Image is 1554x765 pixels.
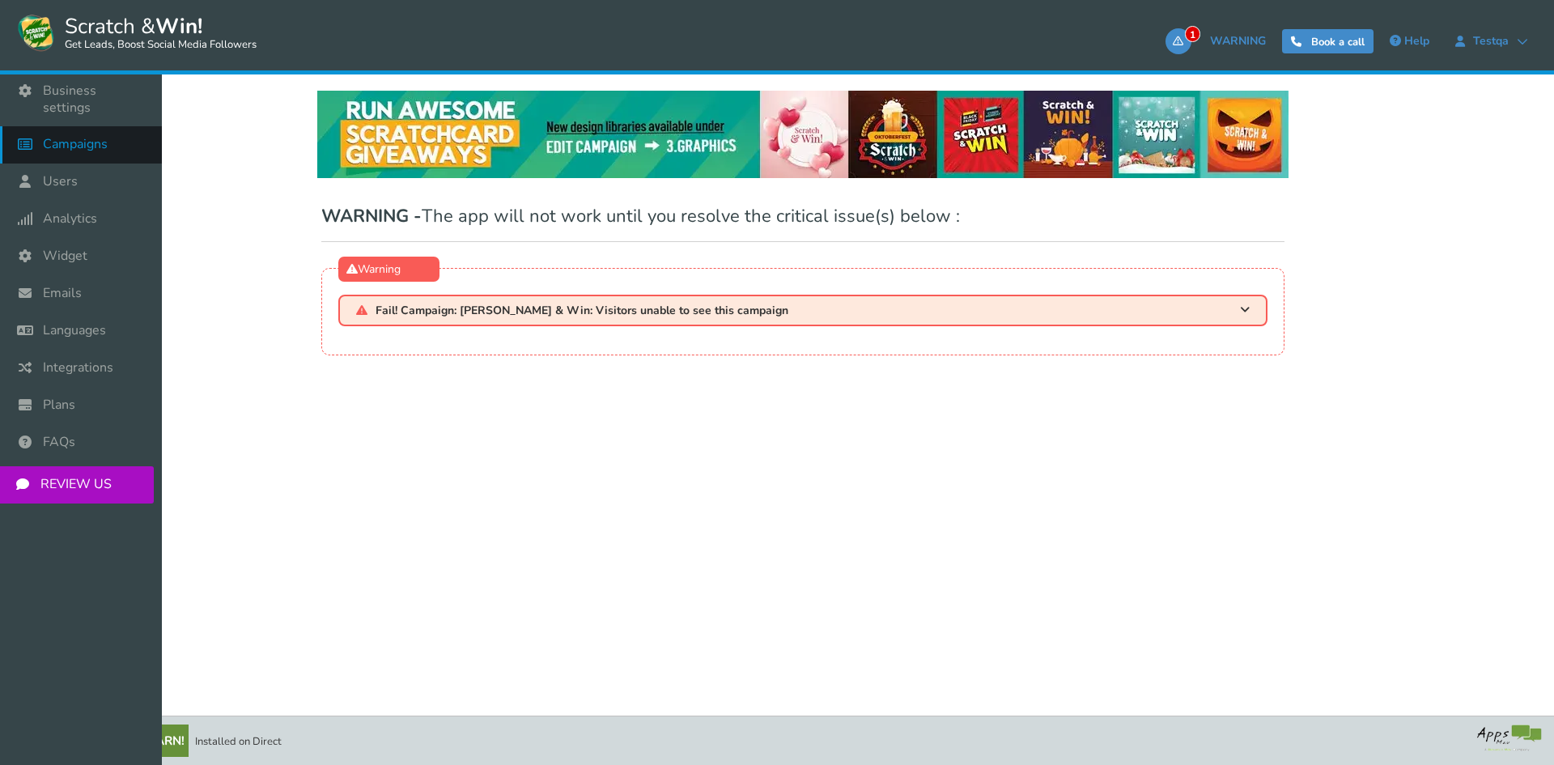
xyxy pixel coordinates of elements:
img: Scratch and Win [16,12,57,53]
span: Widget [43,248,87,265]
h1: The app will not work until you resolve the critical issue(s) below : [321,208,1284,242]
img: bg_logo_foot.webp [1477,725,1542,751]
span: Analytics [43,210,97,227]
a: 1WARNING [1165,28,1274,54]
span: Business settings [43,83,146,117]
img: festival-poster-2020.webp [317,91,1289,178]
span: Installed on Direct [195,734,282,749]
a: Scratch &Win! Get Leads, Boost Social Media Followers [16,12,257,53]
span: Languages [43,322,106,339]
a: Help [1382,28,1437,54]
span: testqa [1465,35,1517,48]
span: Emails [43,285,82,302]
span: Fail! Campaign: [PERSON_NAME] & Win: Visitors unable to see this campaign [376,304,788,317]
a: Book a call [1282,29,1374,53]
span: WARNING [1210,33,1266,49]
span: Scratch & [57,12,257,53]
div: Warning [338,257,439,282]
span: 1 [1185,26,1200,42]
span: Book a call [1311,35,1365,49]
strong: Win! [155,12,202,40]
span: Help [1404,33,1429,49]
span: WARNING - [321,204,422,228]
span: Integrations [43,359,113,376]
span: REVIEW US [40,476,112,493]
span: Campaigns [43,136,108,153]
span: FAQs [43,434,75,451]
span: Plans [43,397,75,414]
span: Users [43,173,78,190]
small: Get Leads, Boost Social Media Followers [65,39,257,52]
